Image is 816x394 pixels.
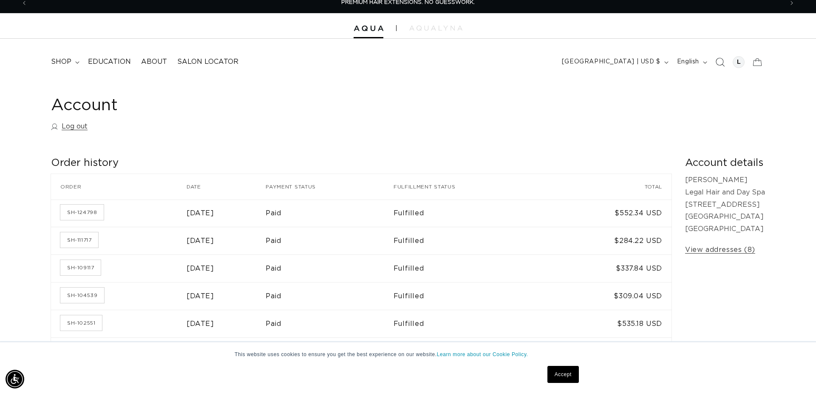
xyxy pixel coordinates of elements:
[394,174,547,200] th: Fulfillment status
[557,54,672,70] button: [GEOGRAPHIC_DATA] | USD $
[547,174,671,200] th: Total
[60,205,104,220] a: Order number SH-124798
[51,95,765,116] h1: Account
[394,254,547,282] td: Fulfilled
[562,57,660,66] span: [GEOGRAPHIC_DATA] | USD $
[547,366,579,383] a: Accept
[394,310,547,337] td: Fulfilled
[60,288,104,303] a: Order number SH-104539
[685,174,765,235] p: [PERSON_NAME] Legal Hair and Day Spa [STREET_ADDRESS] [GEOGRAPHIC_DATA] [GEOGRAPHIC_DATA]
[685,157,765,170] h2: Account details
[60,315,102,331] a: Order number SH-102551
[235,351,581,358] p: This website uses cookies to ensure you get the best experience on our website.
[172,52,244,71] a: Salon Locator
[394,282,547,310] td: Fulfilled
[46,52,83,71] summary: shop
[187,174,266,200] th: Date
[266,200,394,227] td: Paid
[547,337,671,365] td: $282.78 USD
[60,232,98,248] a: Order number SH-111717
[60,260,101,275] a: Order number SH-109117
[51,57,71,66] span: shop
[266,337,394,365] td: Paid
[88,57,131,66] span: Education
[354,26,383,31] img: Aqua Hair Extensions
[547,200,671,227] td: $552.34 USD
[187,237,214,244] time: [DATE]
[685,244,755,256] a: View addresses (8)
[266,174,394,200] th: Payment status
[51,174,187,200] th: Order
[187,265,214,272] time: [DATE]
[394,227,547,254] td: Fulfilled
[266,227,394,254] td: Paid
[177,57,238,66] span: Salon Locator
[187,210,214,217] time: [DATE]
[6,370,24,388] div: Accessibility Menu
[266,282,394,310] td: Paid
[266,254,394,282] td: Paid
[409,26,462,31] img: aqualyna.com
[711,53,729,71] summary: Search
[394,200,547,227] td: Fulfilled
[136,52,172,71] a: About
[141,57,167,66] span: About
[187,293,214,300] time: [DATE]
[547,254,671,282] td: $337.84 USD
[394,337,547,365] td: Partial
[547,227,671,254] td: $284.22 USD
[547,310,671,337] td: $535.18 USD
[672,54,711,70] button: English
[83,52,136,71] a: Education
[51,157,671,170] h2: Order history
[677,57,699,66] span: English
[547,282,671,310] td: $309.04 USD
[51,120,88,133] a: Log out
[187,320,214,327] time: [DATE]
[266,310,394,337] td: Paid
[437,351,528,357] a: Learn more about our Cookie Policy.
